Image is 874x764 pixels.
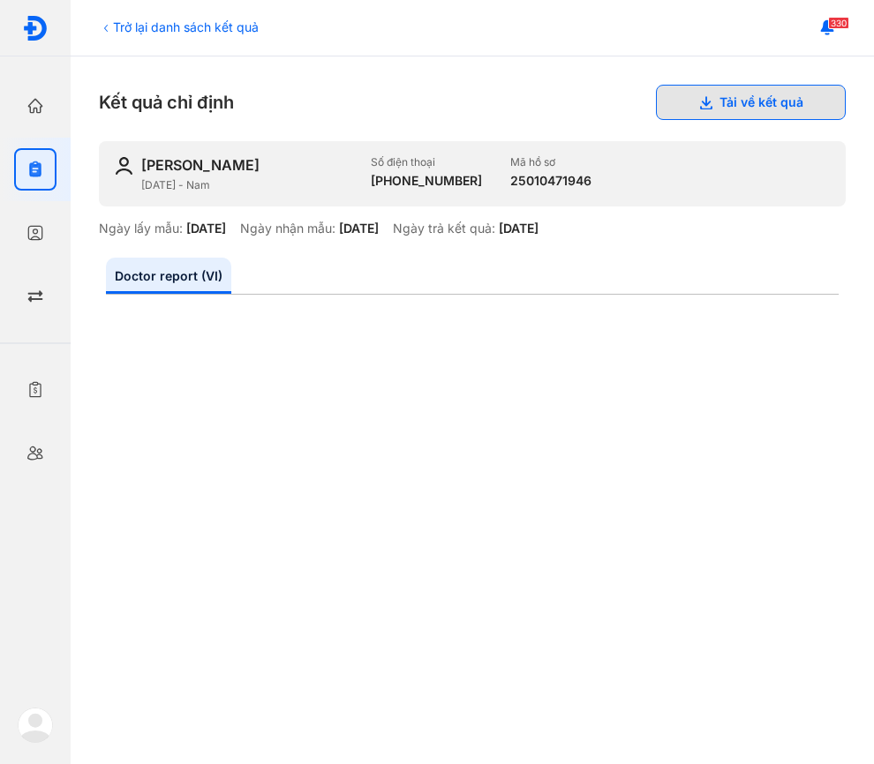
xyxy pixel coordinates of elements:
div: [DATE] - Nam [141,178,357,192]
div: [DATE] [499,221,539,236]
div: 25010471946 [510,173,591,189]
div: Kết quả chỉ định [99,85,846,120]
img: user-icon [113,155,134,176]
img: logo [22,15,49,41]
div: [DATE] [339,221,379,236]
img: logo [18,708,53,743]
div: [DATE] [186,221,226,236]
a: Doctor report (VI) [106,258,231,294]
div: Ngày nhận mẫu: [240,221,335,236]
div: Ngày trả kết quả: [393,221,495,236]
div: Mã hồ sơ [510,155,591,169]
div: Trở lại danh sách kết quả [99,18,259,36]
div: [PHONE_NUMBER] [371,173,482,189]
div: Ngày lấy mẫu: [99,221,183,236]
div: [PERSON_NAME] [141,155,260,175]
button: Tải về kết quả [656,85,846,120]
span: 330 [828,17,849,29]
div: Số điện thoại [371,155,482,169]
